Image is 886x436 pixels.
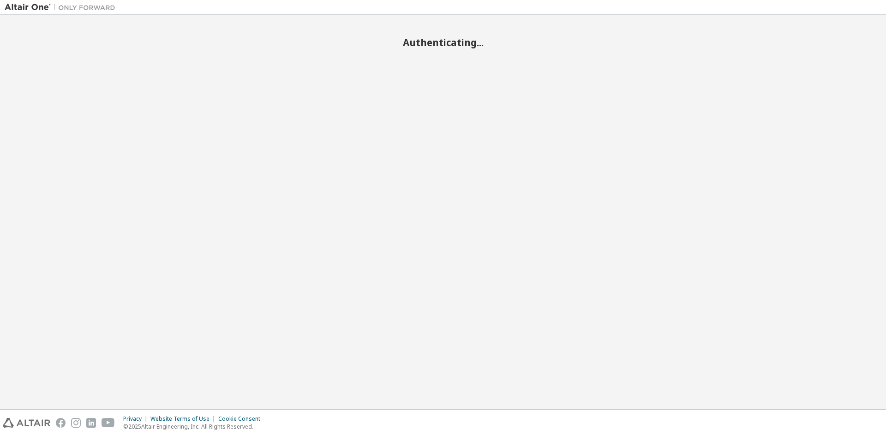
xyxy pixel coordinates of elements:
[3,418,50,428] img: altair_logo.svg
[123,423,266,430] p: © 2025 Altair Engineering, Inc. All Rights Reserved.
[218,415,266,423] div: Cookie Consent
[123,415,150,423] div: Privacy
[150,415,218,423] div: Website Terms of Use
[5,3,120,12] img: Altair One
[5,36,881,48] h2: Authenticating...
[56,418,66,428] img: facebook.svg
[71,418,81,428] img: instagram.svg
[86,418,96,428] img: linkedin.svg
[102,418,115,428] img: youtube.svg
